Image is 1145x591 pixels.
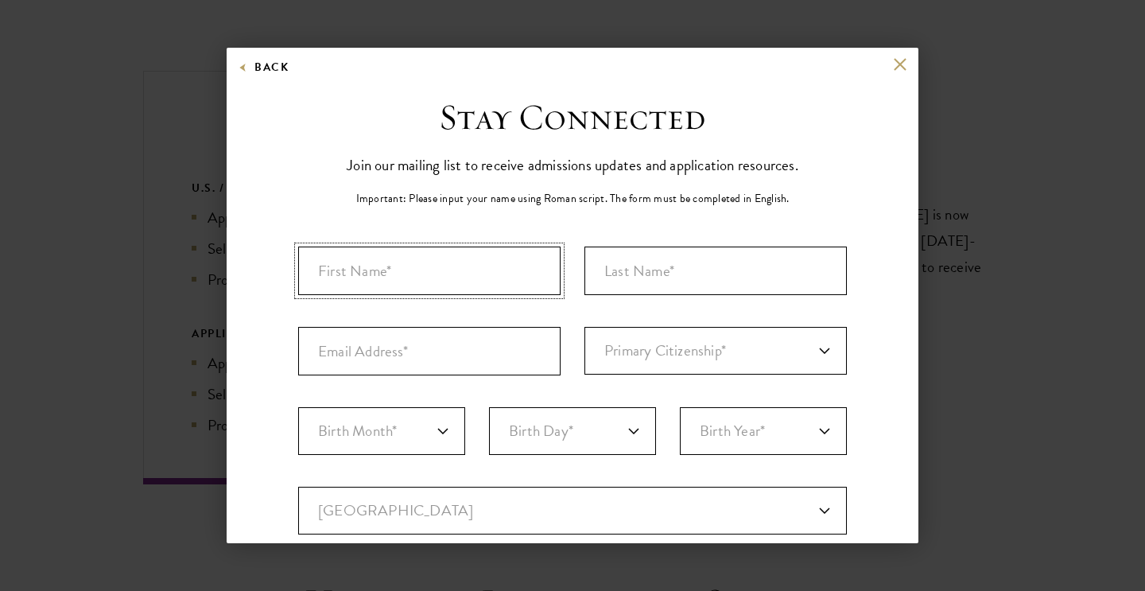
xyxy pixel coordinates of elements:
input: First Name* [298,247,561,295]
button: Back [239,57,289,77]
select: Year [680,407,847,455]
input: Last Name* [584,247,847,295]
p: Important: Please input your name using Roman script. The form must be completed in English. [356,190,790,207]
p: Join our mailing list to receive admissions updates and application resources. [347,152,798,178]
h3: Stay Connected [439,95,706,140]
div: Last Name (Family Name)* [584,247,847,295]
div: Birthdate* [298,407,847,487]
input: Email Address* [298,327,561,375]
div: Primary Citizenship* [584,327,847,375]
select: Month [298,407,465,455]
select: Day [489,407,656,455]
